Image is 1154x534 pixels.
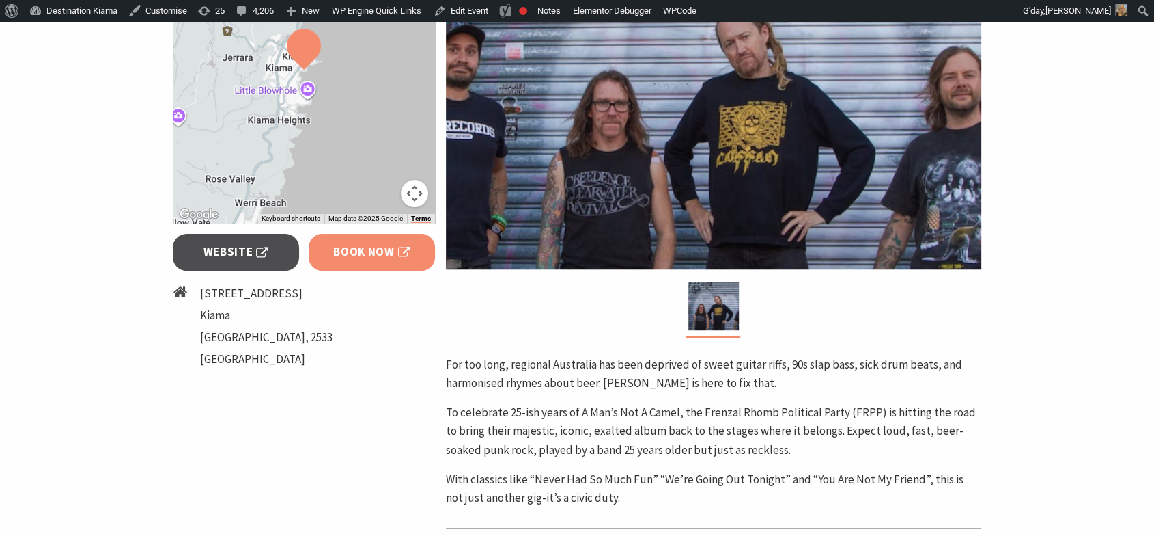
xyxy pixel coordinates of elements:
img: Google [176,206,221,224]
p: With classics like “Never Had So Much Fun” “We’re Going Out Tonight” and “You Are Not My Friend”,... [446,470,981,507]
div: Focus keyphrase not set [519,7,527,15]
span: [PERSON_NAME] [1045,5,1111,16]
span: Book Now [333,243,410,261]
span: Website [203,243,269,261]
button: Map camera controls [401,180,428,207]
li: [STREET_ADDRESS] [200,284,333,303]
a: Website [173,234,299,270]
button: Keyboard shortcuts [262,214,320,224]
a: Terms (opens in new tab) [411,215,431,223]
a: Book Now [309,234,435,270]
img: Frenzel Rhomb Kiama Pavilion Saturday 4th October [688,282,739,330]
p: To celebrate 25-ish years of A Man’s Not A Camel, the Frenzal Rhomb Political Party (FRPP) is hit... [446,403,981,459]
p: For too long, regional Australia has been deprived of sweet guitar riffs, 90s slap bass, sick dru... [446,356,981,392]
li: Kiama [200,306,333,325]
img: Sally-2-e1629778872679-150x150.png [1115,4,1127,16]
span: Map data ©2025 Google [328,215,403,222]
li: [GEOGRAPHIC_DATA] [200,350,333,369]
li: [GEOGRAPHIC_DATA], 2533 [200,328,333,347]
a: Open this area in Google Maps (opens a new window) [176,206,221,224]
